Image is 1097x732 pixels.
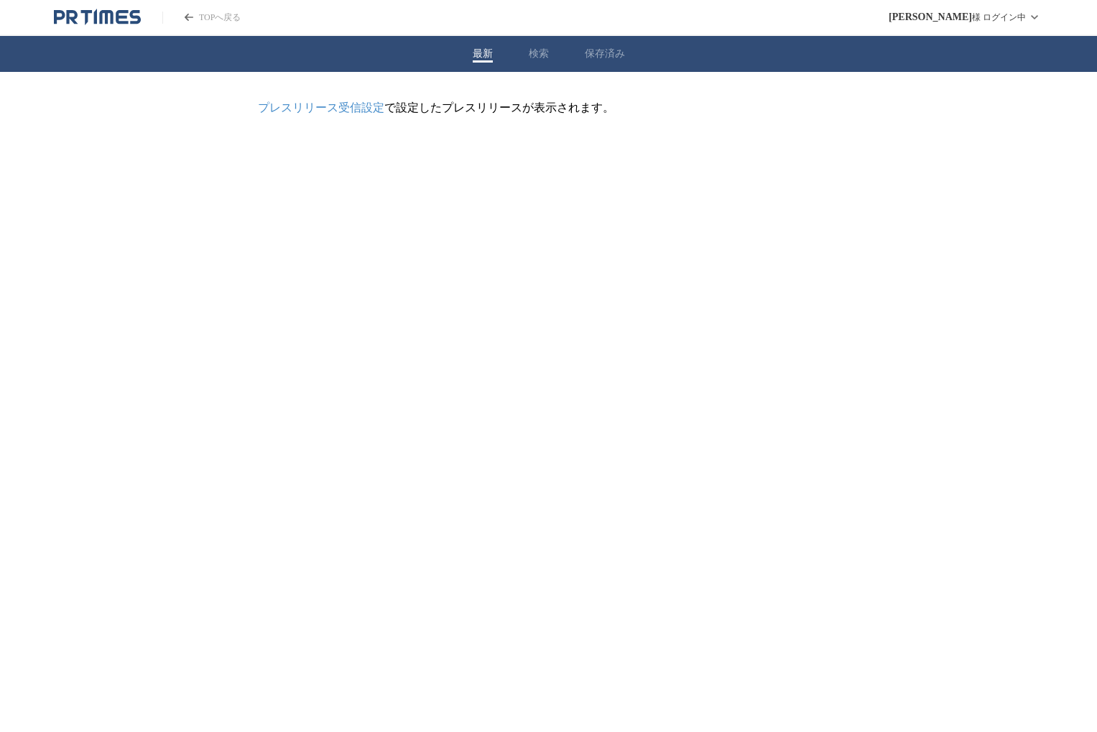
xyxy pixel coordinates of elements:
a: PR TIMESのトップページはこちら [162,12,241,24]
button: 保存済み [585,47,625,60]
a: PR TIMESのトップページはこちら [54,9,141,26]
a: プレスリリース受信設定 [258,101,384,114]
span: [PERSON_NAME] [889,12,972,23]
button: 検索 [529,47,549,60]
button: 最新 [473,47,493,60]
p: で設定したプレスリリースが表示されます。 [258,101,840,116]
